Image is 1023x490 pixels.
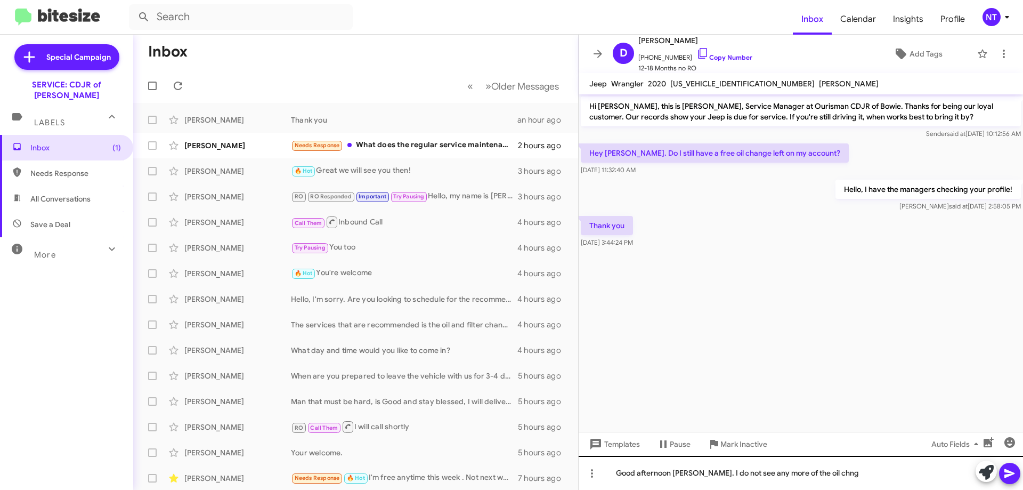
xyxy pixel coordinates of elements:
div: Man that must be hard, is Good and stay blessed, I will deliver the message to [PERSON_NAME] than... [291,396,518,407]
p: Hi [PERSON_NAME], this is [PERSON_NAME], Service Manager at Ourisman CDJR of Bowie. Thanks for be... [581,97,1021,126]
a: Insights [884,4,932,35]
button: Pause [648,435,699,454]
nav: Page navigation example [461,75,565,97]
div: 7 hours ago [518,473,570,484]
button: Next [479,75,565,97]
div: [PERSON_NAME] [184,243,291,253]
span: 12-18 Months no RO [638,63,752,74]
div: The services that are recommended is the oil and filter change with rotation and the fuel inducti... [291,319,517,330]
div: [PERSON_NAME] [184,422,291,432]
div: [PERSON_NAME] [184,447,291,458]
div: Great we will see you then! [291,165,518,177]
div: [PERSON_NAME] [184,473,291,484]
span: Call Them [310,424,338,431]
div: 2 hours ago [518,140,570,151]
div: You too [291,242,517,254]
button: Add Tags [863,44,972,63]
span: 🔥 Hot [347,475,365,481]
div: 5 hours ago [518,371,570,381]
span: Wrangler [611,79,644,89]
span: Special Campaign [46,52,111,62]
span: said at [949,202,968,210]
button: Mark Inactive [699,435,776,454]
span: Mark Inactive [720,435,767,454]
span: 🔥 Hot [295,167,313,174]
a: Special Campaign [14,44,119,70]
a: Profile [932,4,973,35]
p: Hey [PERSON_NAME]. Do I still have a free oil change left on my account? [581,143,849,163]
div: What does the regular service maintenance all intel? [291,139,518,151]
div: [PERSON_NAME] [184,268,291,279]
div: 5 hours ago [518,396,570,407]
div: Inbound Call [291,215,517,229]
span: Add Tags [910,44,943,63]
div: 4 hours ago [517,345,570,356]
div: an hour ago [517,115,570,125]
span: Sender [DATE] 10:12:56 AM [926,130,1021,138]
button: NT [973,8,1011,26]
span: Call Them [295,220,322,227]
div: When are you prepared to leave the vehicle with us for 3-4 days for these concerns? [291,371,518,381]
span: « [467,79,473,93]
div: [PERSON_NAME] [184,140,291,151]
div: [PERSON_NAME] [184,319,291,330]
span: Templates [587,435,640,454]
div: 3 hours ago [518,166,570,176]
span: » [485,79,491,93]
div: Good afternoon [PERSON_NAME]. I do not see any more of the oil chng [579,456,1023,490]
span: D [620,45,628,62]
span: Needs Response [30,168,121,179]
span: Try Pausing [393,193,424,200]
span: RO [295,424,303,431]
input: Search [129,4,353,30]
span: More [34,250,56,260]
div: 5 hours ago [518,447,570,458]
span: Jeep [589,79,607,89]
div: [PERSON_NAME] [184,371,291,381]
span: [DATE] 11:32:40 AM [581,166,636,174]
div: [PERSON_NAME] [184,191,291,202]
span: RO Responded [310,193,351,200]
span: Important [359,193,386,200]
div: 4 hours ago [517,319,570,330]
button: Auto Fields [923,435,991,454]
div: What day and time would you like to come in? [291,345,517,356]
span: [PERSON_NAME] [819,79,879,89]
div: [PERSON_NAME] [184,217,291,228]
span: Labels [34,118,65,127]
span: [PERSON_NAME] [DATE] 2:58:05 PM [899,202,1021,210]
div: Hello, my name is [PERSON_NAME]. Were you suppose to receive a call regarding the declined servic... [291,190,518,203]
button: Previous [461,75,480,97]
span: (1) [112,142,121,153]
span: Auto Fields [931,435,983,454]
span: Inbox [30,142,121,153]
div: NT [983,8,1001,26]
p: Hello, I have the managers checking your profile! [835,180,1021,199]
span: Needs Response [295,142,340,149]
span: [DATE] 3:44:24 PM [581,238,633,246]
div: Thank you [291,115,517,125]
div: You're welcome [291,267,517,279]
div: 4 hours ago [517,268,570,279]
span: RO [295,193,303,200]
div: [PERSON_NAME] [184,345,291,356]
button: Templates [579,435,648,454]
div: 4 hours ago [517,294,570,304]
span: 🔥 Hot [295,270,313,277]
span: Save a Deal [30,219,70,230]
div: 4 hours ago [517,217,570,228]
span: 2020 [648,79,666,89]
span: Inbox [793,4,832,35]
a: Copy Number [696,53,752,61]
div: [PERSON_NAME] [184,115,291,125]
span: [US_VEHICLE_IDENTIFICATION_NUMBER] [670,79,815,89]
span: Pause [670,435,691,454]
span: Needs Response [295,475,340,481]
span: said at [947,130,965,138]
div: 3 hours ago [518,191,570,202]
a: Calendar [832,4,884,35]
h1: Inbox [148,43,188,60]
